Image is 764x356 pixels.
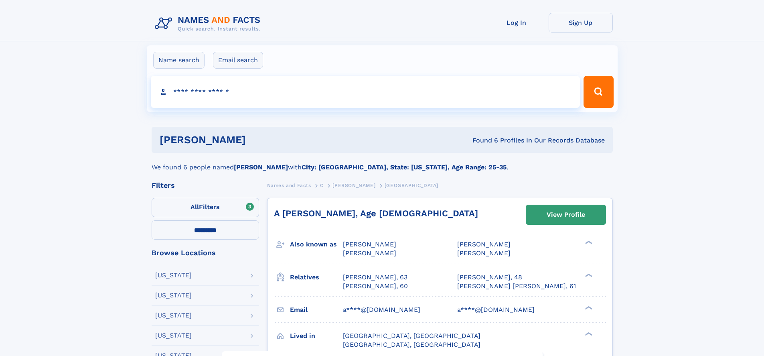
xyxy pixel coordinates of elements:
[320,180,324,190] a: C
[290,303,343,317] h3: Email
[343,273,407,282] a: [PERSON_NAME], 63
[151,76,580,108] input: search input
[343,341,480,348] span: [GEOGRAPHIC_DATA], [GEOGRAPHIC_DATA]
[385,183,438,188] span: [GEOGRAPHIC_DATA]
[526,205,606,224] a: View Profile
[160,135,359,145] h1: [PERSON_NAME]
[290,271,343,284] h3: Relatives
[359,136,605,145] div: Found 6 Profiles In Our Records Database
[332,180,375,190] a: [PERSON_NAME]
[155,272,192,279] div: [US_STATE]
[457,240,511,248] span: [PERSON_NAME]
[583,240,593,245] div: ❯
[155,312,192,319] div: [US_STATE]
[343,240,396,248] span: [PERSON_NAME]
[290,329,343,343] h3: Lived in
[320,183,324,188] span: C
[583,273,593,278] div: ❯
[547,205,585,224] div: View Profile
[343,332,480,340] span: [GEOGRAPHIC_DATA], [GEOGRAPHIC_DATA]
[549,13,613,33] a: Sign Up
[290,238,343,251] h3: Also known as
[457,282,576,291] a: [PERSON_NAME] [PERSON_NAME], 61
[152,249,259,256] div: Browse Locations
[152,182,259,189] div: Filters
[332,183,375,188] span: [PERSON_NAME]
[274,208,478,218] a: A [PERSON_NAME], Age [DEMOGRAPHIC_DATA]
[343,282,408,291] a: [PERSON_NAME], 60
[152,153,613,172] div: We found 6 people named with .
[584,76,613,108] button: Search Button
[152,198,259,217] label: Filters
[484,13,549,33] a: Log In
[457,273,522,282] a: [PERSON_NAME], 48
[583,331,593,336] div: ❯
[267,180,311,190] a: Names and Facts
[234,163,288,171] b: [PERSON_NAME]
[213,52,263,69] label: Email search
[190,203,199,211] span: All
[302,163,507,171] b: City: [GEOGRAPHIC_DATA], State: [US_STATE], Age Range: 25-35
[583,305,593,310] div: ❯
[155,292,192,299] div: [US_STATE]
[152,13,267,35] img: Logo Names and Facts
[457,249,511,257] span: [PERSON_NAME]
[153,52,205,69] label: Name search
[343,249,396,257] span: [PERSON_NAME]
[155,332,192,339] div: [US_STATE]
